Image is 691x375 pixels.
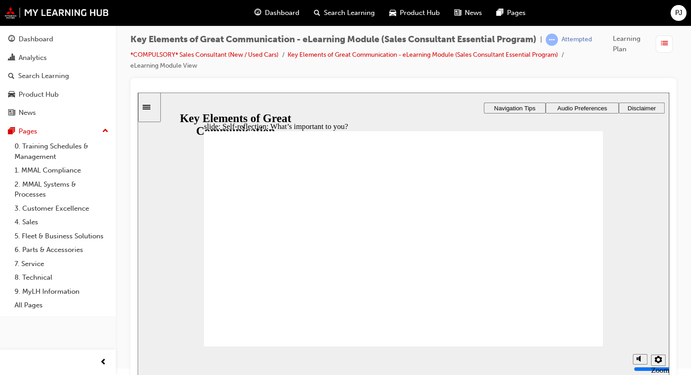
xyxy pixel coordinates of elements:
label: Zoom to fit [513,273,532,300]
div: Dashboard [19,34,53,44]
div: Attempted [562,35,592,44]
a: news-iconNews [447,4,489,22]
div: Pages [19,126,37,137]
img: mmal [5,7,109,19]
a: Search Learning [4,68,112,84]
span: pages-icon [8,128,15,136]
a: guage-iconDashboard [247,4,307,22]
span: search-icon [314,7,320,19]
a: search-iconSearch Learning [307,4,382,22]
a: 0. Training Schedules & Management [11,139,112,163]
a: pages-iconPages [489,4,533,22]
span: | [540,35,542,45]
span: Navigation Tips [356,12,398,19]
span: Learning Plan [612,34,652,54]
a: News [4,104,112,121]
span: car-icon [8,91,15,99]
button: Learning Plan [612,34,676,54]
button: Navigation Tips [346,10,408,21]
span: chart-icon [8,54,15,62]
button: DashboardAnalyticsSearch LearningProduct HubNews [4,29,112,123]
a: 2. MMAL Systems & Processes [11,178,112,202]
span: Product Hub [400,8,440,18]
a: All Pages [11,298,112,312]
span: Search Learning [324,8,375,18]
button: Pages [4,123,112,140]
input: volume [496,273,555,280]
span: prev-icon [100,357,107,368]
span: up-icon [102,125,109,137]
span: Disclaimer [490,12,518,19]
a: car-iconProduct Hub [382,4,447,22]
a: 9. MyLH Information [11,285,112,299]
div: misc controls [491,254,527,283]
span: Dashboard [265,8,299,18]
span: pages-icon [497,7,503,19]
a: Product Hub [4,86,112,103]
a: 7. Service [11,257,112,271]
a: 4. Sales [11,215,112,229]
a: 3. Customer Excellence [11,202,112,216]
span: Pages [507,8,526,18]
a: Key Elements of Great Communication - eLearning Module (Sales Consultant Essential Program) [288,51,558,59]
span: list-icon [661,38,668,49]
a: 6. Parts & Accessories [11,243,112,257]
span: guage-icon [8,35,15,44]
span: news-icon [8,109,15,117]
button: Audio Preferences [408,10,481,21]
button: PJ [671,5,686,21]
div: News [19,108,36,118]
div: Search Learning [18,71,69,81]
span: learningRecordVerb_ATTEMPT-icon [546,34,558,46]
div: Product Hub [19,89,59,100]
span: news-icon [454,7,461,19]
div: Analytics [19,53,47,63]
a: 1. MMAL Compliance [11,163,112,178]
span: News [465,8,482,18]
span: Audio Preferences [420,12,470,19]
li: eLearning Module View [130,61,197,71]
button: Mute (Ctrl+Alt+M) [495,262,510,272]
span: search-icon [8,72,15,80]
button: Disclaimer [481,10,527,21]
a: Analytics [4,49,112,66]
a: 5. Fleet & Business Solutions [11,229,112,243]
a: 8. Technical [11,271,112,285]
a: Dashboard [4,31,112,48]
span: guage-icon [254,7,261,19]
button: Settings [513,262,528,273]
span: car-icon [389,7,396,19]
span: Key Elements of Great Communication - eLearning Module (Sales Consultant Essential Program) [130,35,537,45]
span: PJ [675,8,682,18]
a: *COMPULSORY* Sales Consultant (New / Used Cars) [130,51,278,59]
